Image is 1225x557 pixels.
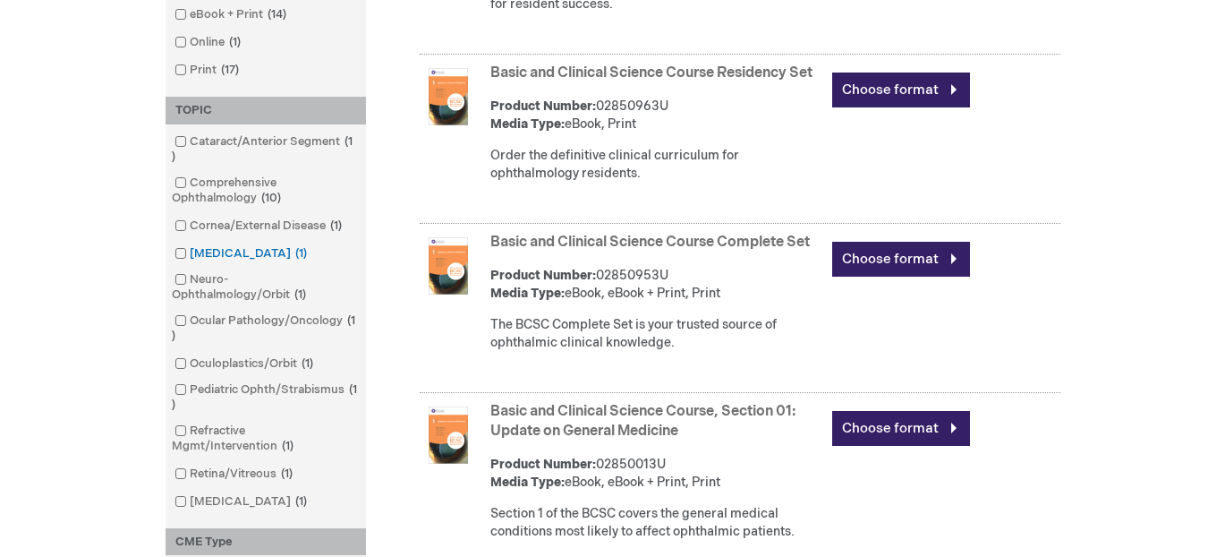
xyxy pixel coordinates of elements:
span: 1 [291,287,311,302]
strong: Product Number: [491,268,597,283]
span: 1 [173,382,358,412]
span: 1 [225,35,246,49]
strong: Media Type: [491,475,566,490]
div: Section 1 of the BCSC covers the general medical conditions most likely to affect ophthalmic pati... [491,505,823,541]
a: Cataract/Anterior Segment1 [170,133,362,166]
a: Choose format [832,411,970,446]
div: TOPIC [166,97,366,124]
a: Cornea/External Disease1 [170,218,350,235]
div: CME Type [166,528,366,556]
strong: Media Type: [491,116,566,132]
a: Ocular Pathology/Oncology1 [170,313,362,345]
span: 1 [292,494,312,509]
span: 1 [298,356,319,371]
a: Basic and Clinical Science Course Complete Set [491,234,811,251]
div: 02850963U eBook, Print [491,98,823,133]
a: [MEDICAL_DATA]1 [170,493,315,510]
strong: Media Type: [491,286,566,301]
span: 1 [292,246,312,261]
span: 1 [173,134,353,164]
a: Choose format [832,242,970,277]
div: The BCSC Complete Set is your trusted source of ophthalmic clinical knowledge. [491,316,823,352]
img: Basic and Clinical Science Course Complete Set [420,237,477,295]
span: 14 [264,7,292,21]
div: Order the definitive clinical curriculum for ophthalmology residents. [491,147,823,183]
img: Basic and Clinical Science Course, Section 01: Update on General Medicine [420,407,477,464]
a: [MEDICAL_DATA]1 [170,245,315,262]
a: Choose format [832,73,970,107]
span: 1 [278,439,299,453]
strong: Product Number: [491,457,597,472]
a: Online1 [170,34,249,51]
span: 1 [277,467,298,481]
img: Basic and Clinical Science Course Residency Set [420,68,477,125]
a: Basic and Clinical Science Course Residency Set [491,64,813,81]
a: Retina/Vitreous1 [170,466,301,483]
div: 02850953U eBook, eBook + Print, Print [491,267,823,303]
a: Basic and Clinical Science Course, Section 01: Update on General Medicine [491,403,796,441]
a: Refractive Mgmt/Intervention1 [170,423,362,455]
a: Print17 [170,62,247,79]
a: Pediatric Ophth/Strabismus1 [170,381,362,414]
a: Comprehensive Ophthalmology10 [170,175,362,207]
a: eBook + Print14 [170,6,294,23]
div: 02850013U eBook, eBook + Print, Print [491,456,823,492]
span: 17 [217,63,244,77]
a: Neuro-Ophthalmology/Orbit1 [170,271,362,304]
span: 10 [258,191,286,205]
span: 1 [327,219,347,233]
a: Oculoplastics/Orbit1 [170,356,321,373]
strong: Product Number: [491,99,597,114]
span: 1 [173,313,356,343]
